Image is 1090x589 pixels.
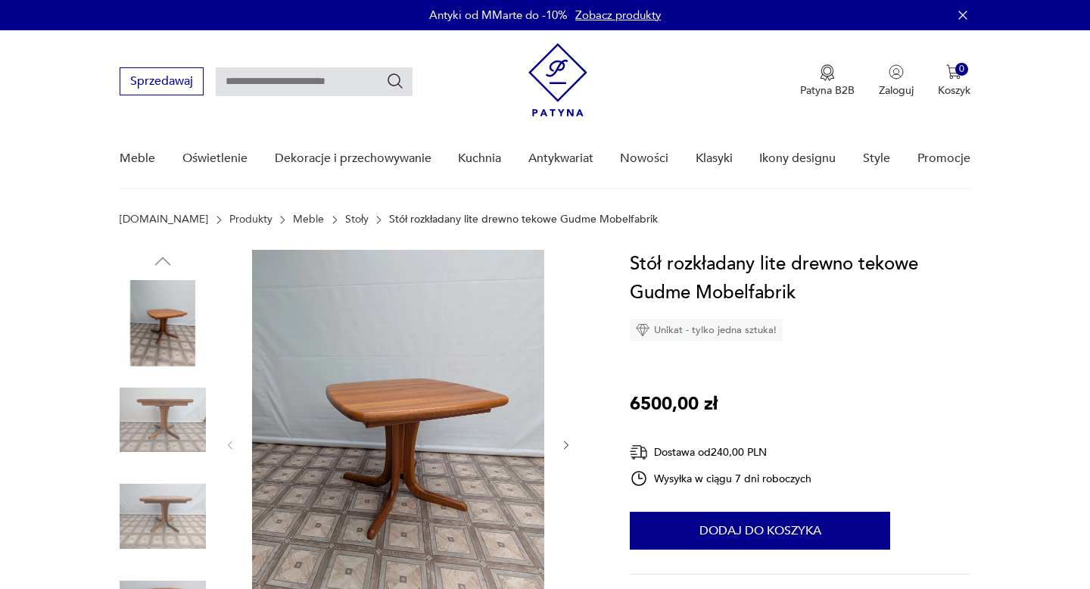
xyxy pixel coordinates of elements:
button: Sprzedawaj [120,67,204,95]
div: Unikat - tylko jedna sztuka! [630,319,783,341]
a: Dekoracje i przechowywanie [275,129,431,188]
p: 6500,00 zł [630,390,718,419]
div: Dostawa od 240,00 PLN [630,443,811,462]
img: Zdjęcie produktu Stół rozkładany lite drewno tekowe Gudme Mobelfabrik [120,377,206,463]
button: Dodaj do koszyka [630,512,890,550]
img: Ikona diamentu [636,323,649,337]
a: Klasyki [696,129,733,188]
a: Ikona medaluPatyna B2B [800,64,855,98]
p: Stół rozkładany lite drewno tekowe Gudme Mobelfabrik [389,213,658,226]
a: Antykwariat [528,129,593,188]
a: Nowości [620,129,668,188]
p: Koszyk [938,83,970,98]
a: Produkty [229,213,272,226]
button: 0Koszyk [938,64,970,98]
img: Ikonka użytkownika [889,64,904,79]
a: Meble [120,129,155,188]
a: Style [863,129,890,188]
p: Zaloguj [879,83,914,98]
a: Ikony designu [759,129,836,188]
a: Sprzedawaj [120,77,204,88]
h1: Stół rozkładany lite drewno tekowe Gudme Mobelfabrik [630,250,970,307]
p: Patyna B2B [800,83,855,98]
img: Ikona dostawy [630,443,648,462]
a: Zobacz produkty [575,8,661,23]
p: Antyki od MMarte do -10% [429,8,568,23]
img: Patyna - sklep z meblami i dekoracjami vintage [528,43,587,117]
img: Ikona medalu [820,64,835,81]
a: Promocje [917,129,970,188]
img: Ikona koszyka [946,64,961,79]
img: Zdjęcie produktu Stół rozkładany lite drewno tekowe Gudme Mobelfabrik [120,473,206,559]
div: Wysyłka w ciągu 7 dni roboczych [630,469,811,488]
button: Patyna B2B [800,64,855,98]
a: Stoły [345,213,369,226]
img: Zdjęcie produktu Stół rozkładany lite drewno tekowe Gudme Mobelfabrik [120,280,206,366]
a: Meble [293,213,324,226]
a: Oświetlenie [182,129,248,188]
button: Szukaj [386,72,404,90]
a: Kuchnia [458,129,501,188]
button: Zaloguj [879,64,914,98]
a: [DOMAIN_NAME] [120,213,208,226]
div: 0 [955,63,968,76]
